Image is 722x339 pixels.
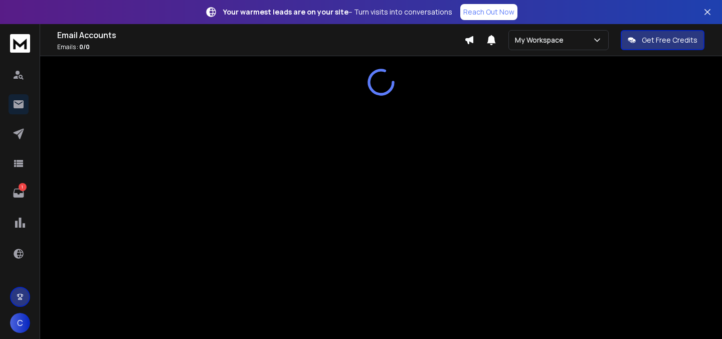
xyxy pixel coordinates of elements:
[223,7,452,17] p: – Turn visits into conversations
[57,29,464,41] h1: Email Accounts
[515,35,568,45] p: My Workspace
[460,4,517,20] a: Reach Out Now
[642,35,697,45] p: Get Free Credits
[9,183,29,203] a: 1
[79,43,90,51] span: 0 / 0
[10,313,30,333] button: C
[463,7,514,17] p: Reach Out Now
[223,7,348,17] strong: Your warmest leads are on your site
[10,34,30,53] img: logo
[57,43,464,51] p: Emails :
[19,183,27,191] p: 1
[621,30,704,50] button: Get Free Credits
